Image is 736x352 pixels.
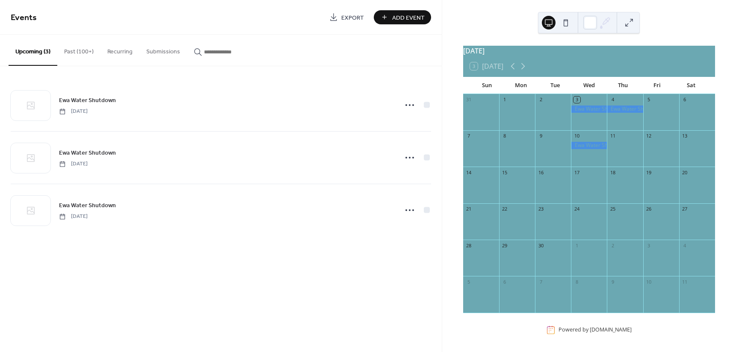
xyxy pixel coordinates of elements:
span: Events [11,9,37,26]
span: Ewa Water Shutdown [59,96,116,105]
div: 6 [502,279,508,285]
div: Mon [504,77,538,94]
span: Ewa Water Shutdown [59,201,116,210]
div: 8 [502,133,508,139]
span: [DATE] [59,108,88,115]
button: Submissions [139,35,187,65]
div: 8 [573,279,580,285]
div: 10 [573,133,580,139]
div: 1 [573,242,580,249]
span: [DATE] [59,213,88,220]
div: Sat [674,77,708,94]
div: 29 [502,242,508,249]
span: [DATE] [59,160,88,168]
div: 9 [609,279,616,285]
div: 4 [682,242,688,249]
button: Past (100+) [57,35,100,65]
div: 16 [538,169,544,176]
div: Ewa Water Shutdown [571,142,607,149]
a: Ewa Water Shutdown [59,200,116,210]
div: Thu [606,77,640,94]
div: [DATE] [463,46,715,56]
span: Add Event [392,13,425,22]
div: 19 [646,169,652,176]
div: 5 [646,97,652,103]
div: 9 [538,133,544,139]
span: Ewa Water Shutdown [59,149,116,158]
div: 25 [609,206,616,212]
div: Wed [572,77,606,94]
div: Tue [538,77,572,94]
a: [DOMAIN_NAME] [590,326,632,334]
div: 21 [466,206,472,212]
span: Export [341,13,364,22]
div: 13 [682,133,688,139]
div: 30 [538,242,544,249]
div: Ewa Water Shutdown [571,106,607,113]
a: Ewa Water Shutdown [59,148,116,158]
div: 31 [466,97,472,103]
div: 3 [573,97,580,103]
div: 24 [573,206,580,212]
a: Export [323,10,370,24]
div: Powered by [559,326,632,334]
div: 7 [466,133,472,139]
div: 26 [646,206,652,212]
div: 27 [682,206,688,212]
div: 2 [609,242,616,249]
div: 4 [609,97,616,103]
button: Add Event [374,10,431,24]
a: Ewa Water Shutdown [59,95,116,105]
button: Upcoming (3) [9,35,57,66]
div: Fri [640,77,674,94]
div: 7 [538,279,544,285]
div: 5 [466,279,472,285]
div: Ewa Water Shutdown [607,106,643,113]
div: 10 [646,279,652,285]
div: 23 [538,206,544,212]
div: 22 [502,206,508,212]
div: 12 [646,133,652,139]
div: Sun [470,77,504,94]
div: 11 [682,279,688,285]
div: 14 [466,169,472,176]
div: 18 [609,169,616,176]
div: 3 [646,242,652,249]
button: Recurring [100,35,139,65]
div: 11 [609,133,616,139]
div: 1 [502,97,508,103]
div: 28 [466,242,472,249]
div: 2 [538,97,544,103]
div: 17 [573,169,580,176]
div: 15 [502,169,508,176]
div: 20 [682,169,688,176]
div: 6 [682,97,688,103]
